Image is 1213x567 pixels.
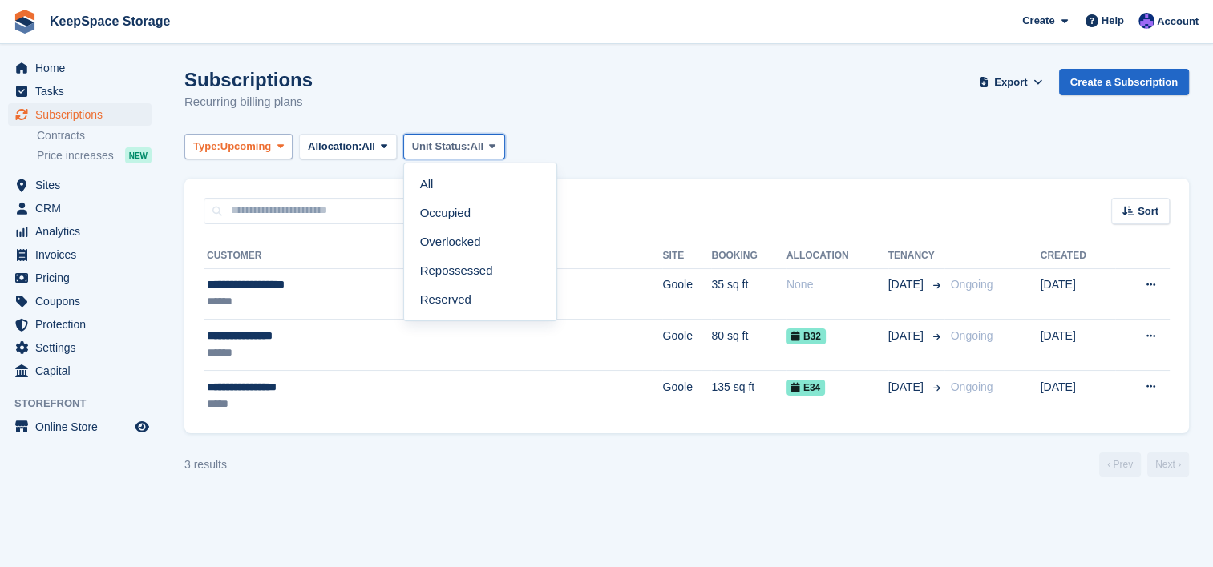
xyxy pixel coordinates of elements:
[1157,14,1199,30] span: Account
[8,103,152,126] a: menu
[43,8,176,34] a: KeepSpace Storage
[471,139,484,155] span: All
[1041,370,1115,420] td: [DATE]
[184,456,227,473] div: 3 results
[184,93,313,111] p: Recurring billing plans
[412,139,471,155] span: Unit Status:
[35,197,131,219] span: CRM
[8,174,152,196] a: menu
[410,199,550,227] a: Occupied
[37,148,114,163] span: Price increases
[711,268,786,320] td: 35 sq ft
[13,10,37,34] img: stora-icon-8386f47178a22dfd0bd8f6a31ec36ba5ce8667c1dd55bd0f319d3a0aa187defe.svg
[184,134,293,160] button: Type: Upcoming
[35,336,131,359] span: Settings
[362,139,375,155] span: All
[204,243,662,269] th: Customer
[786,328,826,344] span: B32
[8,267,152,289] a: menu
[951,278,993,291] span: Ongoing
[8,197,152,219] a: menu
[951,329,993,342] span: Ongoing
[1096,452,1192,477] nav: Page
[888,328,927,344] span: [DATE]
[299,134,397,160] button: Allocation: All
[37,147,152,164] a: Price increases NEW
[662,370,711,420] td: Goole
[786,243,888,269] th: Allocation
[711,370,786,420] td: 135 sq ft
[1041,268,1115,320] td: [DATE]
[35,103,131,126] span: Subscriptions
[35,243,131,266] span: Invoices
[8,57,152,79] a: menu
[976,69,1046,95] button: Export
[8,416,152,438] a: menu
[35,267,131,289] span: Pricing
[403,134,505,160] button: Unit Status: All
[184,69,313,90] h1: Subscriptions
[14,396,160,412] span: Storefront
[410,170,550,199] a: All
[35,174,131,196] span: Sites
[308,139,362,155] span: Allocation:
[711,243,786,269] th: Booking
[888,243,944,269] th: Tenancy
[132,417,152,436] a: Preview store
[786,276,888,293] div: None
[410,256,550,285] a: Repossessed
[35,416,131,438] span: Online Store
[1138,203,1158,219] span: Sort
[662,243,711,269] th: Site
[1041,243,1115,269] th: Created
[888,276,927,293] span: [DATE]
[8,80,152,103] a: menu
[1102,13,1124,29] span: Help
[8,360,152,382] a: menu
[193,139,220,155] span: Type:
[1147,452,1189,477] a: Next
[410,285,550,314] a: Reserved
[662,268,711,320] td: Goole
[35,220,131,243] span: Analytics
[35,360,131,382] span: Capital
[994,74,1027,90] span: Export
[37,128,152,143] a: Contracts
[35,80,131,103] span: Tasks
[951,380,993,393] span: Ongoing
[1041,320,1115,371] td: [DATE]
[125,147,152,163] div: NEW
[8,243,152,266] a: menu
[8,313,152,336] a: menu
[220,139,272,155] span: Upcoming
[786,380,825,396] span: E34
[35,290,131,312] span: Coupons
[8,290,152,312] a: menu
[8,336,152,359] a: menu
[662,320,711,371] td: Goole
[1138,13,1154,29] img: Chloe Clark
[711,320,786,371] td: 80 sq ft
[410,227,550,256] a: Overlocked
[888,379,927,396] span: [DATE]
[1099,452,1141,477] a: Previous
[1059,69,1189,95] a: Create a Subscription
[8,220,152,243] a: menu
[35,313,131,336] span: Protection
[1022,13,1054,29] span: Create
[35,57,131,79] span: Home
